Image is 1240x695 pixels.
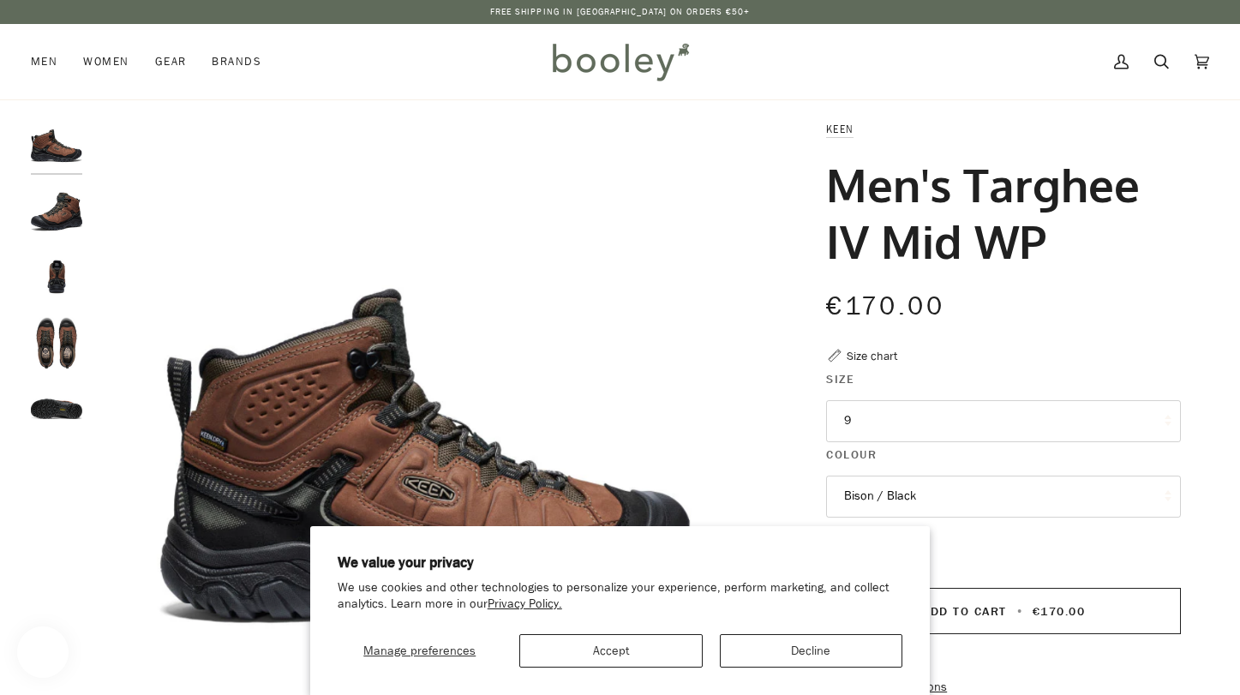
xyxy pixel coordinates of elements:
button: Manage preferences [338,634,502,668]
a: Brands [199,24,274,99]
img: Keen Men's Targhee IV Mid WP Bison / Black - Booley Galway [31,186,82,237]
button: 9 [826,400,1181,442]
iframe: Button to open loyalty program pop-up [17,626,69,678]
span: €170.00 [826,289,944,324]
img: Booley [545,37,695,87]
span: Size [826,370,854,388]
button: Accept [519,634,703,668]
button: Bison / Black [826,476,1181,518]
img: Keen Men's Targhee IV Mid WP Bison / Black - Booley Galway [31,383,82,434]
img: Keen Men's Targhee IV Mid WP Bison / Black - Booley Galway [31,251,82,303]
p: We use cookies and other technologies to personalize your experience, perform marketing, and coll... [338,580,903,613]
button: Decline [720,634,903,668]
a: Keen [826,122,854,136]
p: Free Shipping in [GEOGRAPHIC_DATA] on Orders €50+ [490,5,751,19]
h1: Men's Targhee IV Mid WP [826,156,1168,269]
span: Gear [155,53,187,70]
span: Brands [212,53,261,70]
img: Keen Men's Targhee IV Mid WP Bison / Black - Booley Galway [31,317,82,368]
img: Keen Men's Targhee IV Mid WP Bison / Black - Booley Galway [31,120,82,171]
span: Colour [826,446,877,464]
span: Women [83,53,129,70]
button: Add to Cart • €170.00 [826,588,1181,634]
div: Size chart [847,347,897,365]
span: • [1012,603,1028,620]
span: Men [31,53,57,70]
a: Privacy Policy. [488,596,562,612]
span: Add to Cart [922,603,1007,620]
span: Manage preferences [363,643,476,659]
h2: We value your privacy [338,554,903,572]
a: Gear [142,24,200,99]
a: Men [31,24,70,99]
span: €170.00 [1033,603,1086,620]
a: Women [70,24,141,99]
